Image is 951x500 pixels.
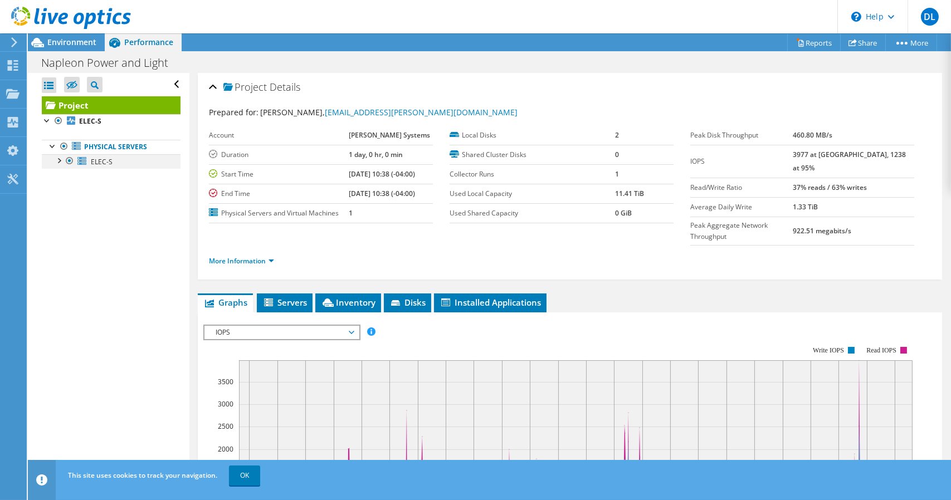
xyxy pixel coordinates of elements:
[690,220,793,242] label: Peak Aggregate Network Throughput
[270,80,300,94] span: Details
[450,149,615,160] label: Shared Cluster Disks
[813,346,844,354] text: Write IOPS
[209,188,349,199] label: End Time
[885,34,937,51] a: More
[793,130,832,140] b: 460.80 MB/s
[79,116,101,126] b: ELEC-S
[91,157,113,166] span: ELEC-S
[349,169,415,179] b: [DATE] 10:38 (-04:00)
[321,297,375,308] span: Inventory
[866,346,896,354] text: Read IOPS
[124,37,173,47] span: Performance
[42,140,181,154] a: Physical Servers
[450,208,615,219] label: Used Shared Capacity
[787,34,841,51] a: Reports
[450,188,615,199] label: Used Local Capacity
[260,107,518,117] span: [PERSON_NAME],
[209,256,274,266] a: More Information
[229,465,260,486] a: OK
[450,169,615,180] label: Collector Runs
[615,150,619,159] b: 0
[209,130,349,141] label: Account
[218,444,233,454] text: 2000
[440,297,541,308] span: Installed Applications
[690,156,793,167] label: IOPS
[42,114,181,129] a: ELEC-S
[389,297,426,308] span: Disks
[349,208,353,218] b: 1
[209,149,349,160] label: Duration
[690,130,793,141] label: Peak Disk Throughput
[42,154,181,169] a: ELEC-S
[209,208,349,219] label: Physical Servers and Virtual Machines
[68,470,217,480] span: This site uses cookies to track your navigation.
[615,189,644,198] b: 11.41 TiB
[218,399,233,409] text: 3000
[262,297,307,308] span: Servers
[793,183,867,192] b: 37% reads / 63% writes
[218,421,233,431] text: 2500
[349,150,403,159] b: 1 day, 0 hr, 0 min
[793,202,818,212] b: 1.33 TiB
[223,82,267,93] span: Project
[690,202,793,213] label: Average Daily Write
[690,182,793,193] label: Read/Write Ratio
[851,12,861,22] svg: \n
[36,57,186,69] h1: Napleon Power and Light
[615,169,619,179] b: 1
[210,326,353,339] span: IOPS
[203,297,247,308] span: Graphs
[349,130,430,140] b: [PERSON_NAME] Systems
[450,130,615,141] label: Local Disks
[349,189,415,198] b: [DATE] 10:38 (-04:00)
[615,130,619,140] b: 2
[615,208,632,218] b: 0 GiB
[209,107,259,117] label: Prepared for:
[209,169,349,180] label: Start Time
[793,226,851,236] b: 922.51 megabits/s
[42,96,181,114] a: Project
[840,34,886,51] a: Share
[218,377,233,386] text: 3500
[793,150,906,173] b: 3977 at [GEOGRAPHIC_DATA], 1238 at 95%
[325,107,518,117] a: [EMAIL_ADDRESS][PERSON_NAME][DOMAIN_NAME]
[47,37,96,47] span: Environment
[921,8,939,26] span: DL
